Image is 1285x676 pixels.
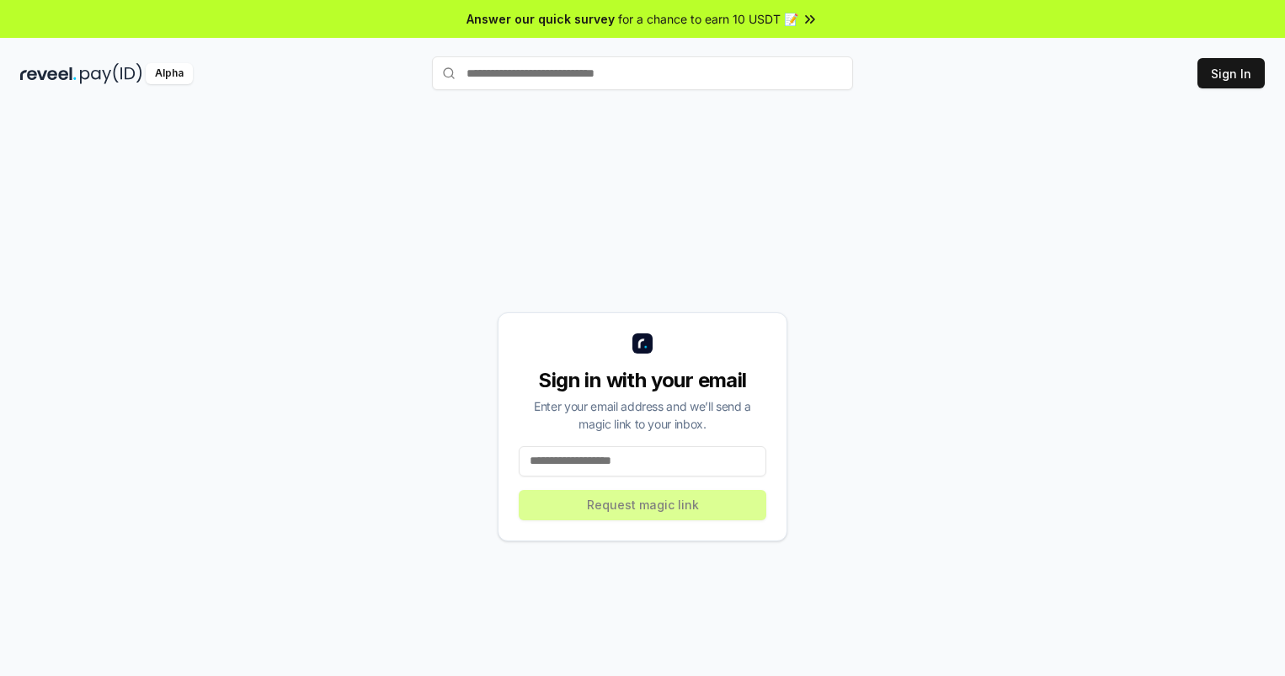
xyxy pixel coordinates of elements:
span: for a chance to earn 10 USDT 📝 [618,10,798,28]
div: Sign in with your email [519,367,766,394]
img: logo_small [632,333,653,354]
span: Answer our quick survey [467,10,615,28]
button: Sign In [1197,58,1265,88]
div: Alpha [146,63,193,84]
img: reveel_dark [20,63,77,84]
img: pay_id [80,63,142,84]
div: Enter your email address and we’ll send a magic link to your inbox. [519,397,766,433]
